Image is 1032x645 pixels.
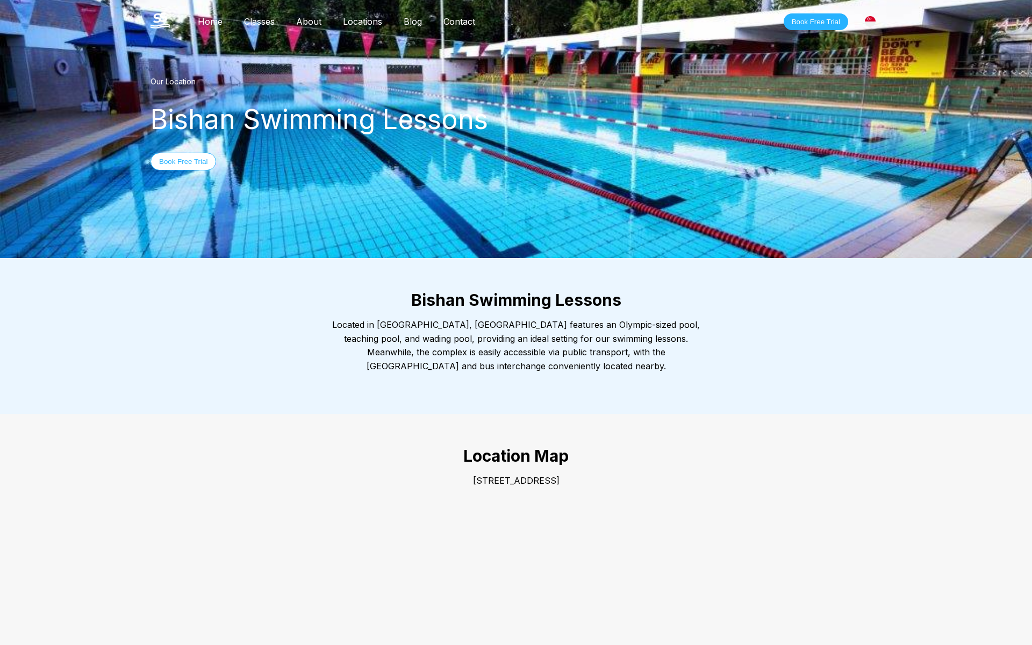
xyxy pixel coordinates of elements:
h2: Bishan Swimming Lessons [129,290,903,310]
div: Our Location [150,77,881,86]
img: The Swim Starter Logo [150,12,170,28]
img: Singapore [865,16,876,27]
a: Locations [332,16,393,27]
div: Located in [GEOGRAPHIC_DATA], [GEOGRAPHIC_DATA] features an Olympic-sized pool, teaching pool, an... [322,318,709,373]
div: [GEOGRAPHIC_DATA] [859,10,881,33]
div: Bishan Swimming Lessons [150,103,881,135]
button: Book Free Trial [150,153,216,170]
a: Classes [233,16,285,27]
h2: Location Map [129,446,903,465]
p: [STREET_ADDRESS] [322,474,709,488]
a: Blog [393,16,433,27]
a: About [285,16,332,27]
a: Contact [433,16,486,27]
a: Home [187,16,233,27]
button: Book Free Trial [784,13,848,30]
